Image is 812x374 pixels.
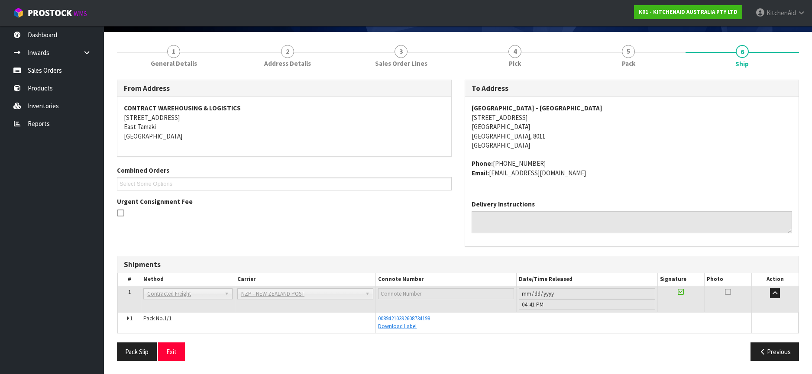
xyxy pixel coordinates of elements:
th: Photo [705,273,751,286]
a: Download Label [378,322,417,330]
button: Previous [751,342,799,361]
span: Pack [622,59,635,68]
span: Sales Order Lines [375,59,427,68]
span: General Details [151,59,197,68]
th: Signature [657,273,704,286]
button: Pack Slip [117,342,157,361]
span: Address Details [264,59,311,68]
th: Carrier [235,273,376,286]
th: Method [141,273,235,286]
th: Action [751,273,798,286]
label: Delivery Instructions [472,200,535,209]
span: 2 [281,45,294,58]
strong: [GEOGRAPHIC_DATA] - [GEOGRAPHIC_DATA] [472,104,602,112]
input: Connote Number [378,288,514,299]
strong: email [472,169,489,177]
span: 4 [508,45,521,58]
th: Connote Number [376,273,517,286]
h3: To Address [472,84,793,93]
span: 5 [622,45,635,58]
address: [STREET_ADDRESS] East Tamaki [GEOGRAPHIC_DATA] [124,103,445,141]
span: 3 [395,45,408,58]
span: ProStock [28,7,72,19]
button: Exit [158,342,185,361]
span: 6 [736,45,749,58]
span: NZP - NEW ZEALAND POST [241,289,362,299]
span: 1/1 [164,315,171,322]
span: 1 [130,315,133,322]
strong: phone [472,159,493,168]
span: 1 [128,288,131,296]
label: Combined Orders [117,166,169,175]
th: # [118,273,141,286]
span: 1 [167,45,180,58]
td: Pack No. [141,312,376,332]
strong: CONTRACT WAREHOUSING & LOGISTICS [124,104,241,112]
strong: K01 - KITCHENAID AUSTRALIA PTY LTD [639,8,738,16]
span: Ship [735,59,749,68]
img: cube-alt.png [13,7,24,18]
span: Ship [117,73,799,368]
th: Date/Time Released [517,273,657,286]
span: Contracted Freight [147,289,221,299]
h3: Shipments [124,261,792,269]
a: 00894210392608734198 [378,315,430,322]
label: Urgent Consignment Fee [117,197,193,206]
address: [STREET_ADDRESS] [GEOGRAPHIC_DATA] [GEOGRAPHIC_DATA], 8011 [GEOGRAPHIC_DATA] [472,103,793,150]
span: KitchenAid [767,9,796,17]
h3: From Address [124,84,445,93]
span: Pick [509,59,521,68]
small: WMS [74,10,87,18]
address: [PHONE_NUMBER] [EMAIL_ADDRESS][DOMAIN_NAME] [472,159,793,177]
